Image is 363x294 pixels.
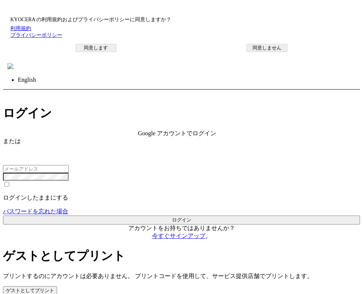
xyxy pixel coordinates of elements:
button: 同意します [76,44,116,52]
button: 同意しません [247,44,287,52]
p: アカウントをお持ちではありませんか？ [3,224,360,240]
p: プリントするのにアカウントは必要ありません。 プリントコードを使用して、サービス提供店舗でプリントします。 [3,272,360,280]
span: ログイン [3,10,27,17]
a: プライバシーポリシー [10,32,62,38]
a: 戻る [3,90,15,96]
a: パスワードを忘れた場合 [3,208,68,214]
div: または [3,138,360,145]
a: 今すぐサインアップ [152,233,205,239]
h1: ゲストとしてプリント [3,248,360,264]
span: Google アカウントでログイン [138,130,216,136]
h1: ログイン [3,105,360,122]
input: メールアドレス [3,165,69,173]
button: ログイン [3,216,360,224]
a: English [18,77,36,83]
img: anytime_print_blue_japanese_228x75.svg [7,63,13,69]
p: ログインしたままにする [3,194,360,202]
a: 利用規約 [10,26,31,31]
p: KYOCERA の利用規約およびプライバシーポリシーに同意しますか？ [10,16,353,23]
span: 。 [152,233,211,239]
